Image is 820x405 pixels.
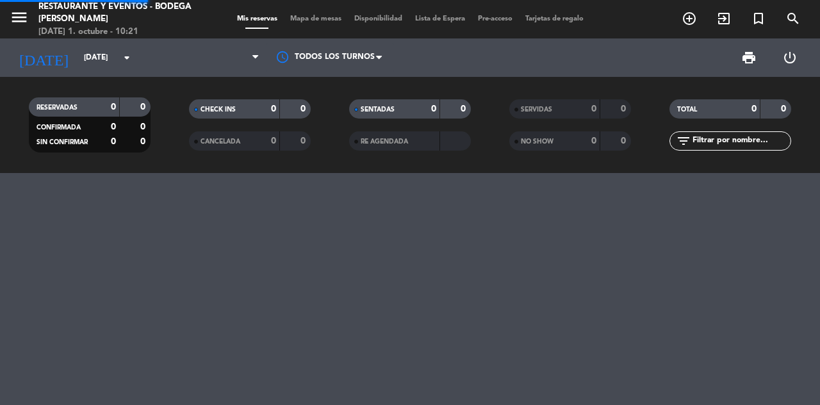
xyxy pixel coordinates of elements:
[111,103,116,112] strong: 0
[10,8,29,31] button: menu
[10,8,29,27] i: menu
[361,138,408,145] span: RE AGENDADA
[37,104,78,111] span: RESERVADAS
[519,15,590,22] span: Tarjetas de regalo
[782,50,798,65] i: power_settings_new
[271,136,276,145] strong: 0
[201,138,240,145] span: CANCELADA
[676,133,691,149] i: filter_list
[751,11,766,26] i: turned_in_not
[677,106,697,113] span: TOTAL
[284,15,348,22] span: Mapa de mesas
[621,136,628,145] strong: 0
[10,44,78,72] i: [DATE]
[300,136,308,145] strong: 0
[38,26,195,38] div: [DATE] 1. octubre - 10:21
[621,104,628,113] strong: 0
[361,106,395,113] span: SENTADAS
[781,104,789,113] strong: 0
[38,1,195,26] div: Restaurante y Eventos - Bodega [PERSON_NAME]
[111,122,116,131] strong: 0
[785,11,801,26] i: search
[37,124,81,131] span: CONFIRMADA
[682,11,697,26] i: add_circle_outline
[521,138,553,145] span: NO SHOW
[431,104,436,113] strong: 0
[461,104,468,113] strong: 0
[119,50,135,65] i: arrow_drop_down
[201,106,236,113] span: CHECK INS
[591,104,596,113] strong: 0
[140,137,148,146] strong: 0
[769,38,810,77] div: LOG OUT
[111,137,116,146] strong: 0
[521,106,552,113] span: SERVIDAS
[591,136,596,145] strong: 0
[140,122,148,131] strong: 0
[348,15,409,22] span: Disponibilidad
[409,15,471,22] span: Lista de Espera
[471,15,519,22] span: Pre-acceso
[741,50,757,65] span: print
[751,104,757,113] strong: 0
[300,104,308,113] strong: 0
[140,103,148,112] strong: 0
[716,11,732,26] i: exit_to_app
[37,139,88,145] span: SIN CONFIRMAR
[231,15,284,22] span: Mis reservas
[271,104,276,113] strong: 0
[691,134,791,148] input: Filtrar por nombre...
